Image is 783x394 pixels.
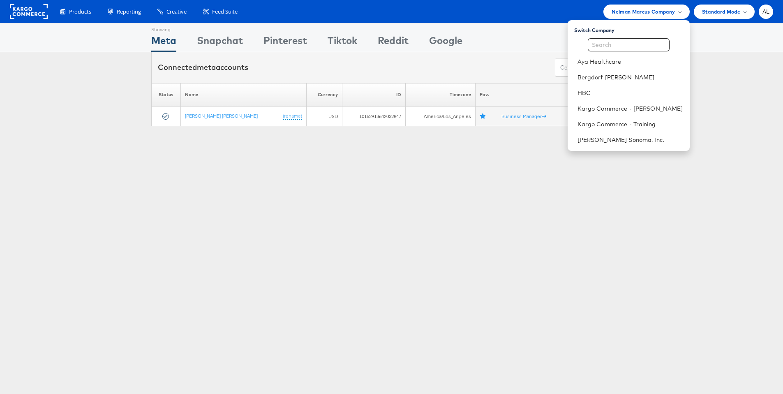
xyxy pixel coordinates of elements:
[577,120,683,128] a: Kargo Commerce - Training
[306,83,342,107] th: Currency
[180,83,306,107] th: Name
[612,7,675,16] span: Neiman Marcus Company
[151,83,180,107] th: Status
[117,8,141,16] span: Reporting
[577,136,683,144] a: [PERSON_NAME] Sonoma, Inc.
[378,33,409,52] div: Reddit
[69,8,91,16] span: Products
[702,7,740,16] span: Standard Mode
[762,9,770,14] span: AL
[306,107,342,126] td: USD
[263,33,307,52] div: Pinterest
[212,8,238,16] span: Feed Suite
[185,113,258,119] a: [PERSON_NAME] [PERSON_NAME]
[405,83,475,107] th: Timezone
[328,33,357,52] div: Tiktok
[197,33,243,52] div: Snapchat
[429,33,462,52] div: Google
[283,113,302,120] a: (rename)
[501,113,546,119] a: Business Manager
[588,38,670,51] input: Search
[166,8,187,16] span: Creative
[574,23,690,34] div: Switch Company
[577,58,683,66] a: Aya Healthcare
[151,23,176,33] div: Showing
[577,89,683,97] a: HBC
[577,73,683,81] a: Bergdorf [PERSON_NAME]
[151,33,176,52] div: Meta
[342,107,406,126] td: 10152913642032847
[342,83,406,107] th: ID
[405,107,475,126] td: America/Los_Angeles
[555,58,626,77] button: ConnectmetaAccounts
[577,104,683,113] a: Kargo Commerce - [PERSON_NAME]
[158,62,248,73] div: Connected accounts
[197,63,216,72] span: meta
